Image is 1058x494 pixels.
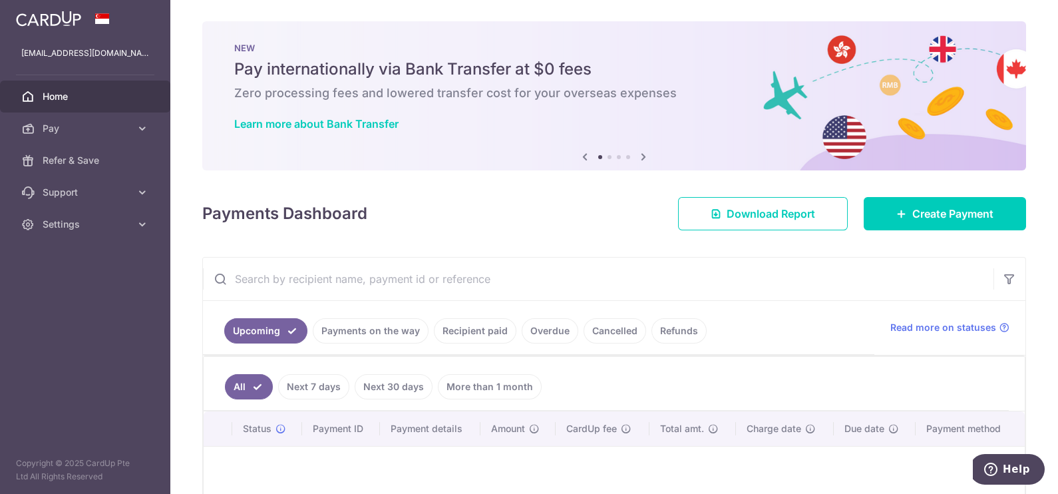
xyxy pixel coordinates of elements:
a: Recipient paid [434,318,516,344]
th: Payment method [916,411,1025,446]
span: Settings [43,218,130,231]
a: More than 1 month [438,374,542,399]
span: Total amt. [660,422,704,435]
th: Payment details [380,411,480,446]
span: Amount [491,422,525,435]
img: CardUp [16,11,81,27]
input: Search by recipient name, payment id or reference [203,258,993,300]
a: Create Payment [864,197,1026,230]
a: Cancelled [584,318,646,344]
span: CardUp fee [566,422,617,435]
img: Bank transfer banner [202,21,1026,170]
a: Read more on statuses [890,321,1009,334]
span: Download Report [727,206,815,222]
a: Next 30 days [355,374,433,399]
h5: Pay internationally via Bank Transfer at $0 fees [234,59,994,80]
span: Support [43,186,130,199]
th: Payment ID [302,411,380,446]
span: Due date [844,422,884,435]
a: Payments on the way [313,318,429,344]
p: [EMAIL_ADDRESS][DOMAIN_NAME] [21,47,149,60]
p: NEW [234,43,994,53]
h4: Payments Dashboard [202,202,367,226]
iframe: Opens a widget where you can find more information [973,454,1045,487]
span: Charge date [747,422,801,435]
span: Read more on statuses [890,321,996,334]
a: All [225,374,273,399]
a: Learn more about Bank Transfer [234,117,399,130]
a: Next 7 days [278,374,349,399]
a: Upcoming [224,318,307,344]
span: Status [243,422,271,435]
h6: Zero processing fees and lowered transfer cost for your overseas expenses [234,85,994,101]
a: Download Report [678,197,848,230]
span: Create Payment [912,206,993,222]
a: Overdue [522,318,578,344]
span: Refer & Save [43,154,130,167]
a: Refunds [651,318,707,344]
span: Home [43,90,130,103]
span: Pay [43,122,130,135]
